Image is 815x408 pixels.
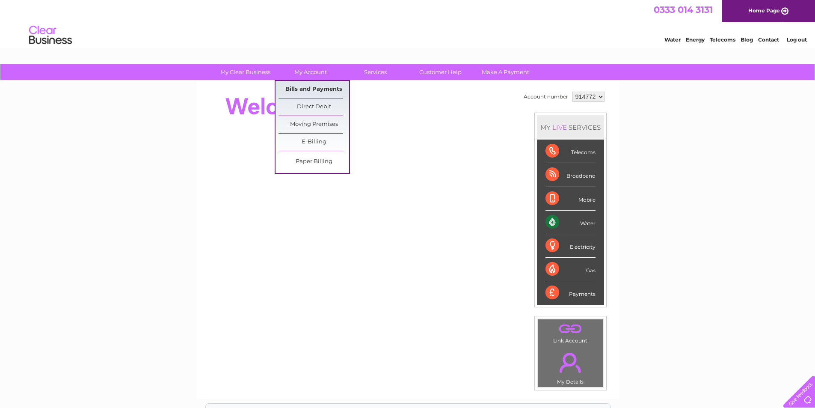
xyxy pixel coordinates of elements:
[279,98,349,116] a: Direct Debit
[545,187,596,211] div: Mobile
[206,5,610,42] div: Clear Business is a trading name of Verastar Limited (registered in [GEOGRAPHIC_DATA] No. 3667643...
[545,258,596,281] div: Gas
[664,36,681,43] a: Water
[279,153,349,170] a: Paper Billing
[686,36,705,43] a: Energy
[545,163,596,187] div: Broadband
[540,322,601,337] a: .
[545,281,596,304] div: Payments
[537,345,604,387] td: My Details
[275,64,346,80] a: My Account
[540,348,601,378] a: .
[522,89,570,104] td: Account number
[279,81,349,98] a: Bills and Payments
[210,64,281,80] a: My Clear Business
[545,211,596,234] div: Water
[654,4,713,15] a: 0333 014 3131
[710,36,735,43] a: Telecoms
[405,64,476,80] a: Customer Help
[551,123,569,131] div: LIVE
[758,36,779,43] a: Contact
[741,36,753,43] a: Blog
[29,22,72,48] img: logo.png
[340,64,411,80] a: Services
[545,234,596,258] div: Electricity
[545,140,596,163] div: Telecoms
[787,36,807,43] a: Log out
[470,64,541,80] a: Make A Payment
[537,319,604,346] td: Link Account
[279,134,349,151] a: E-Billing
[279,116,349,133] a: Moving Premises
[537,115,604,140] div: MY SERVICES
